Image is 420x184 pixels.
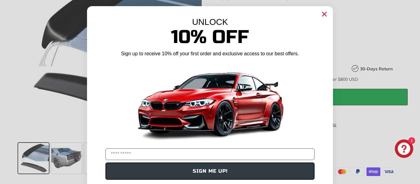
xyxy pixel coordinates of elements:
input: YOUR EMAIL [105,148,315,160]
inbox-online-store-chat: Shopify online store chat [393,139,415,159]
img: Banner showing BMW 4 Series Body kit [133,60,287,146]
span: UNLOCK [192,17,228,27]
span: 10% Off [171,26,249,48]
span: Sign up to receive 10% off your first order and exclusive access to our best offers. [121,51,299,56]
button: SIGN ME UP! [105,162,315,180]
button: Close dialog [319,9,329,19]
